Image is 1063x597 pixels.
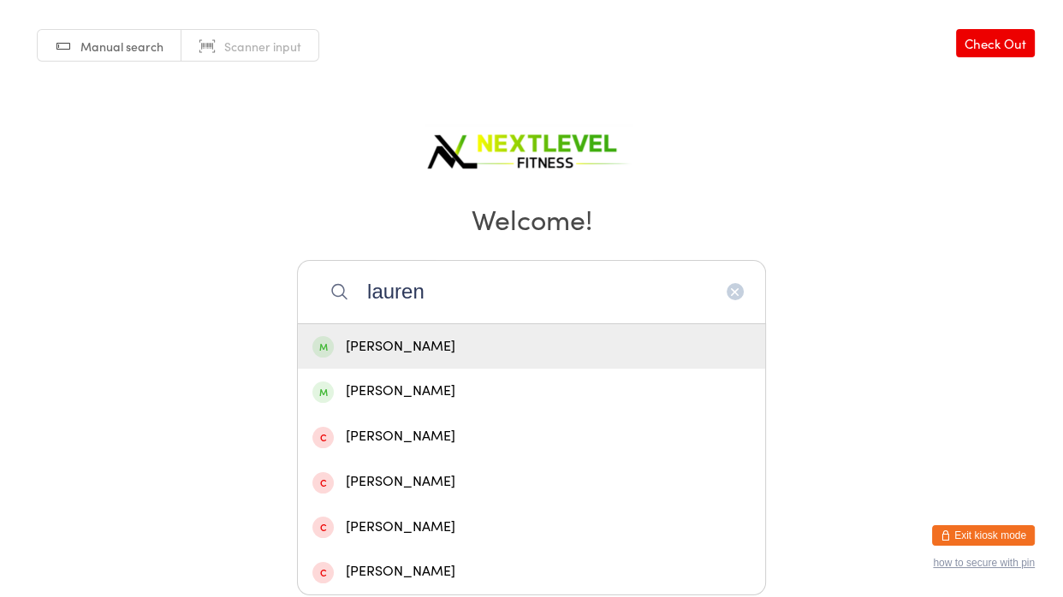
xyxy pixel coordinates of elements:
a: Check Out [956,29,1035,57]
span: Manual search [80,38,163,55]
span: Scanner input [224,38,301,55]
div: [PERSON_NAME] [312,335,751,358]
button: Exit kiosk mode [932,525,1035,546]
div: [PERSON_NAME] [312,560,751,583]
input: Search [297,260,766,323]
div: [PERSON_NAME] [312,516,751,539]
div: [PERSON_NAME] [312,380,751,403]
img: Next Level Fitness [425,120,638,175]
button: how to secure with pin [933,557,1035,569]
div: [PERSON_NAME] [312,470,751,494]
h2: Welcome! [17,199,1046,238]
div: [PERSON_NAME] [312,425,751,448]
